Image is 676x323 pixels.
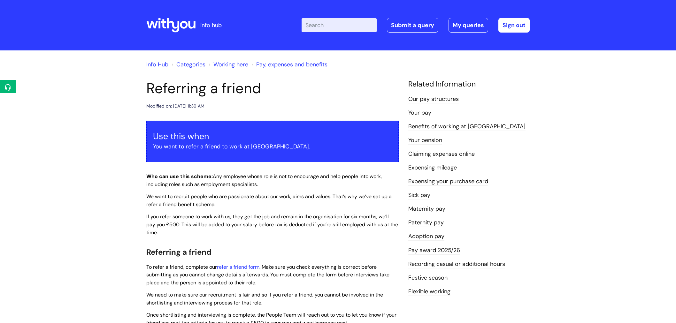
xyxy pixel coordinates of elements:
a: Submit a query [387,18,438,33]
p: You want to refer a friend to work at [GEOGRAPHIC_DATA]. [153,141,392,152]
a: Sick pay [408,191,430,199]
span: To refer a friend, complete our . Make sure you check everything is correct before submitting as ... [146,264,389,286]
h3: Use this when [153,131,392,141]
a: Your pension [408,136,442,145]
span: Referring a friend [146,247,211,257]
a: Festive season [408,274,448,282]
span: We want to recruit people who are passionate about our work, aims and values. That’s why we’ve se... [146,193,392,208]
a: Your pay [408,109,431,117]
input: Search [302,18,377,32]
a: Our pay structures [408,95,459,103]
a: Benefits of working at [GEOGRAPHIC_DATA] [408,123,526,131]
li: Working here [207,59,248,70]
a: Maternity pay [408,205,445,213]
strong: Who can use this scheme: [146,173,213,180]
a: Pay award 2025/26 [408,246,460,255]
a: Expensing mileage [408,164,457,172]
a: Info Hub [146,61,168,68]
a: Recording casual or additional hours [408,260,505,268]
li: Pay, expenses and benefits [250,59,327,70]
a: Sign out [498,18,530,33]
div: | - [302,18,530,33]
span: Any employee whose role is not to encourage and help people into work, including roles such as em... [146,173,382,188]
a: Flexible working [408,288,450,296]
a: Working here [213,61,248,68]
a: refer a friend form [217,264,259,270]
h4: Related Information [408,80,530,89]
li: Solution home [170,59,205,70]
a: Paternity pay [408,219,444,227]
h1: Referring a friend [146,80,399,97]
span: If you refer someone to work with us, they get the job and remain in the organisation for six mon... [146,213,398,236]
span: We need to make sure our recruitment is fair and so if you refer a friend, you cannot be involved... [146,291,383,306]
a: My queries [449,18,488,33]
a: Expensing your purchase card [408,177,488,186]
a: Claiming expenses online [408,150,475,158]
div: Modified on: [DATE] 11:39 AM [146,102,204,110]
a: Categories [176,61,205,68]
a: Pay, expenses and benefits [256,61,327,68]
a: Adoption pay [408,232,444,241]
p: info hub [200,20,222,30]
